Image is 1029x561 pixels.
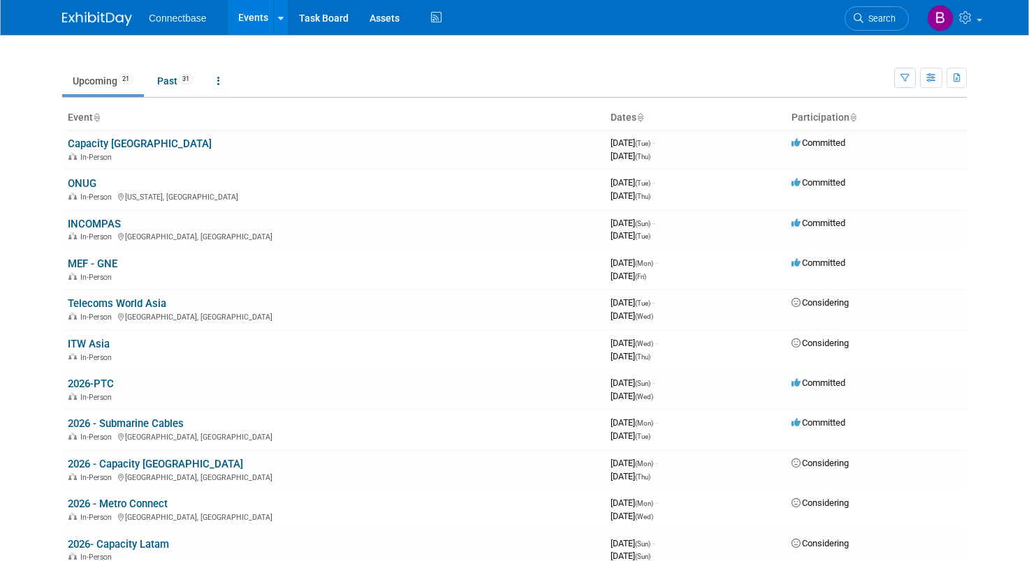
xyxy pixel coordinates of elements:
[635,553,650,560] span: (Sun)
[611,431,650,441] span: [DATE]
[80,433,116,442] span: In-Person
[655,257,657,268] span: -
[68,511,599,522] div: [GEOGRAPHIC_DATA], [GEOGRAPHIC_DATA]
[611,538,655,548] span: [DATE]
[62,12,132,26] img: ExhibitDay
[68,230,599,241] div: [GEOGRAPHIC_DATA], [GEOGRAPHIC_DATA]
[611,551,650,561] span: [DATE]
[611,257,657,268] span: [DATE]
[68,431,599,442] div: [GEOGRAPHIC_DATA], [GEOGRAPHIC_DATA]
[635,232,650,240] span: (Tue)
[68,458,243,470] a: 2026 - Capacity [GEOGRAPHIC_DATA]
[652,377,655,388] span: -
[635,193,650,200] span: (Thu)
[68,177,96,190] a: ONUG
[845,6,909,31] a: Search
[652,137,655,148] span: -
[635,260,653,267] span: (Mon)
[68,273,77,280] img: In-Person Event
[652,177,655,188] span: -
[635,299,650,307] span: (Tue)
[68,297,166,310] a: Telecoms World Asia
[655,458,657,468] span: -
[655,498,657,508] span: -
[147,68,204,94] a: Past31
[635,433,650,440] span: (Tue)
[68,190,599,202] div: [US_STATE], [GEOGRAPHIC_DATA]
[791,297,849,308] span: Considering
[655,417,657,428] span: -
[611,498,657,508] span: [DATE]
[68,338,110,350] a: ITW Asia
[611,230,650,241] span: [DATE]
[611,151,650,161] span: [DATE]
[791,498,849,508] span: Considering
[636,112,643,123] a: Sort by Start Date
[652,218,655,228] span: -
[791,458,849,468] span: Considering
[68,553,77,560] img: In-Person Event
[655,338,657,348] span: -
[93,112,100,123] a: Sort by Event Name
[611,391,653,401] span: [DATE]
[68,538,169,551] a: 2026- Capacity Latam
[791,538,849,548] span: Considering
[605,106,786,130] th: Dates
[68,471,599,482] div: [GEOGRAPHIC_DATA], [GEOGRAPHIC_DATA]
[635,513,653,521] span: (Wed)
[68,232,77,239] img: In-Person Event
[611,458,657,468] span: [DATE]
[80,513,116,522] span: In-Person
[68,417,184,430] a: 2026 - Submarine Cables
[635,220,650,227] span: (Sun)
[80,393,116,402] span: In-Person
[635,153,650,160] span: (Thu)
[863,13,896,24] span: Search
[652,538,655,548] span: -
[80,313,116,322] span: In-Person
[611,471,650,481] span: [DATE]
[68,137,212,150] a: Capacity [GEOGRAPHIC_DATA]
[68,433,77,440] img: In-Person Event
[611,311,653,321] span: [DATE]
[635,380,650,387] span: (Sun)
[80,273,116,282] span: In-Person
[80,353,116,362] span: In-Person
[611,177,655,188] span: [DATE]
[791,377,845,388] span: Committed
[635,393,653,401] span: (Wed)
[611,351,650,361] span: [DATE]
[652,297,655,308] span: -
[68,153,77,160] img: In-Person Event
[791,338,849,348] span: Considering
[635,419,653,427] span: (Mon)
[68,498,168,510] a: 2026 - Metro Connect
[791,257,845,268] span: Committed
[611,218,655,228] span: [DATE]
[635,500,653,507] span: (Mon)
[635,353,650,361] span: (Thu)
[611,137,655,148] span: [DATE]
[80,153,116,162] span: In-Person
[611,377,655,388] span: [DATE]
[635,540,650,548] span: (Sun)
[791,177,845,188] span: Committed
[68,513,77,520] img: In-Person Event
[635,313,653,320] span: (Wed)
[68,353,77,360] img: In-Person Event
[62,106,605,130] th: Event
[68,193,77,200] img: In-Person Event
[68,393,77,400] img: In-Person Event
[635,140,650,147] span: (Tue)
[80,193,116,202] span: In-Person
[635,273,646,280] span: (Fri)
[68,311,599,322] div: [GEOGRAPHIC_DATA], [GEOGRAPHIC_DATA]
[791,417,845,428] span: Committed
[68,257,117,270] a: MEF - GNE
[68,218,121,230] a: INCOMPAS
[149,13,207,24] span: Connectbase
[80,473,116,482] span: In-Person
[611,338,657,348] span: [DATE]
[611,271,646,281] span: [DATE]
[68,473,77,480] img: In-Person Event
